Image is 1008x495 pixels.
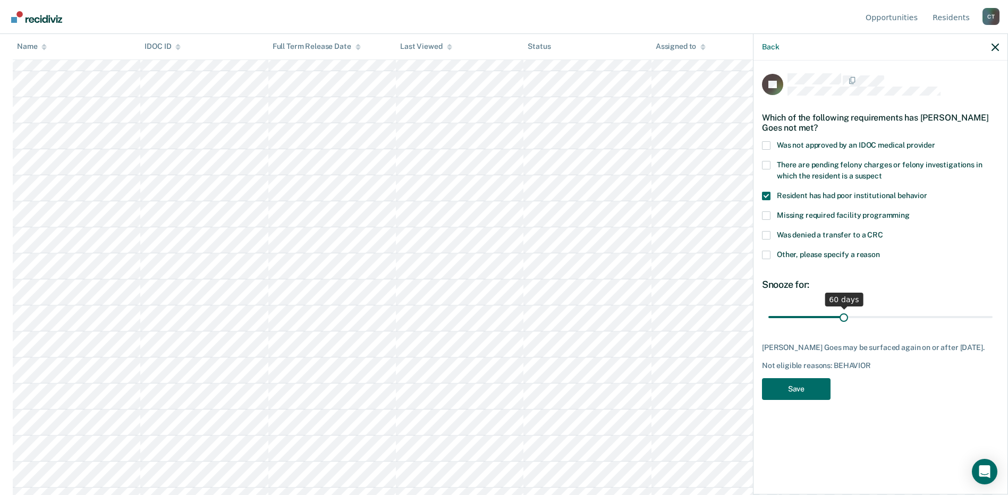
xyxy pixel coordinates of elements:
[777,141,935,149] span: Was not approved by an IDOC medical provider
[777,211,910,219] span: Missing required facility programming
[762,104,999,141] div: Which of the following requirements has [PERSON_NAME] Goes not met?
[11,11,62,23] img: Recidiviz
[528,42,550,52] div: Status
[825,293,863,306] div: 60 days
[777,250,880,259] span: Other, please specify a reason
[762,343,999,352] div: [PERSON_NAME] Goes may be surfaced again on or after [DATE].
[982,8,999,25] div: C T
[777,160,982,180] span: There are pending felony charges or felony investigations in which the resident is a suspect
[777,231,883,239] span: Was denied a transfer to a CRC
[982,8,999,25] button: Profile dropdown button
[777,191,927,200] span: Resident has had poor institutional behavior
[972,459,997,484] div: Open Intercom Messenger
[145,42,181,52] div: IDOC ID
[762,279,999,291] div: Snooze for:
[762,378,831,400] button: Save
[762,361,999,370] div: Not eligible reasons: BEHAVIOR
[17,42,47,52] div: Name
[400,42,452,52] div: Last Viewed
[762,42,779,52] button: Back
[273,42,361,52] div: Full Term Release Date
[656,42,706,52] div: Assigned to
